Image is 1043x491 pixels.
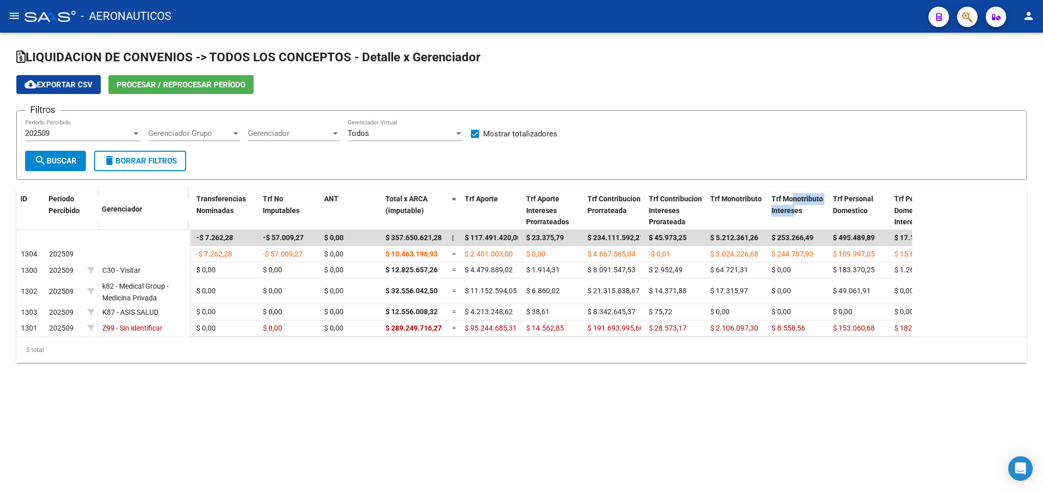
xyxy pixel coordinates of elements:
[1008,456,1033,481] div: Open Intercom Messenger
[263,195,300,215] span: Trf No Imputables
[465,195,498,203] span: Trf Aporte
[710,287,748,295] span: $ 17.315,97
[587,233,644,242] span: $ 234.111.592,21
[8,10,20,22] mat-icon: menu
[710,324,758,332] span: $ 2.106.097,30
[452,195,456,203] span: =
[324,195,338,203] span: ANT
[452,308,456,316] span: =
[465,308,513,316] span: $ 4.213.248,62
[526,266,560,274] span: $ 1.914,31
[483,128,557,140] span: Mostrar totalizadores
[324,250,344,258] span: $ 0,00
[16,50,481,64] span: LIQUIDACION DE CONVENIOS -> TODOS LOS CONCEPTOS - Detalle x Gerenciador
[386,287,438,295] span: $ 32.556.042,50
[324,287,344,295] span: $ 0,00
[16,188,44,231] datatable-header-cell: ID
[465,233,521,242] span: $ 117.491.420,00
[386,195,427,215] span: Total x ARCA (imputable)
[259,188,320,233] datatable-header-cell: Trf No Imputables
[196,250,232,258] span: -$ 7.262,28
[710,266,748,274] span: $ 64.721,31
[526,195,569,226] span: Trf Aporte Intereses Prorrateados
[465,266,513,274] span: $ 4.479.889,02
[706,188,767,233] datatable-header-cell: Trf Monotributo
[21,250,37,258] span: 1304
[767,188,829,233] datatable-header-cell: Trf Monotributo Intereses
[833,195,873,215] span: Trf Personal Domestico
[710,250,758,258] span: $ 3.024.226,68
[324,233,344,242] span: $ 0,00
[587,250,636,258] span: $ 4.667.565,04
[587,266,636,274] span: $ 8.091.547,53
[649,250,670,258] span: -$ 0,01
[324,324,344,332] span: $ 0,00
[649,308,672,316] span: $ 75,72
[324,308,344,316] span: $ 0,00
[649,195,702,226] span: Trf Contribucion Intereses Prorateada
[196,324,216,332] span: $ 0,00
[102,266,141,274] span: C30 - Visitar
[324,266,344,274] span: $ 0,00
[20,195,27,203] span: ID
[21,287,37,295] span: 1302
[49,287,74,295] span: 202509
[44,188,83,231] datatable-header-cell: Período Percibido
[583,188,645,233] datatable-header-cell: Trf Contribucion Prorrateada
[448,188,461,233] datatable-header-cell: =
[526,287,560,295] span: $ 6.860,02
[102,308,158,316] span: K87 - ASIS SALUD
[102,324,163,332] span: Z99 - Sin identificar
[196,195,246,215] span: Transferencias Nominadas
[386,308,438,316] span: $ 12.556.008,32
[348,129,369,138] span: Todos
[833,308,852,316] span: $ 0,00
[649,287,687,295] span: $ 14.371,88
[833,266,875,274] span: $ 183.370,25
[49,195,80,215] span: Período Percibido
[98,198,190,220] datatable-header-cell: Gerenciador
[452,287,456,295] span: =
[772,233,813,242] span: $ 253.266,49
[894,195,935,226] span: Trf Personal Domestico Intereses
[103,156,177,166] span: Borrar Filtros
[526,233,564,242] span: $ 23.375,79
[381,188,448,233] datatable-header-cell: Total x ARCA (imputable)
[49,250,74,258] span: 202509
[587,308,636,316] span: $ 8.342.645,37
[452,250,456,258] span: =
[21,324,37,332] span: 1301
[710,308,730,316] span: $ 0,00
[833,250,875,258] span: $ 109.997,05
[1023,10,1035,22] mat-icon: person
[81,5,171,28] span: - AERONAUTICOS
[196,308,216,316] span: $ 0,00
[829,188,890,233] datatable-header-cell: Trf Personal Domestico
[649,233,687,242] span: $ 45.973,25
[894,324,922,332] span: $ 182,80
[25,80,93,89] span: Exportar CSV
[25,151,86,171] button: Buscar
[894,266,928,274] span: $ 1.262,35
[772,195,823,215] span: Trf Monotributo Intereses
[196,233,233,242] span: -$ 7.262,28
[117,80,245,89] span: Procesar / Reprocesar período
[21,308,37,316] span: 1303
[465,324,517,332] span: $ 95.244.685,31
[772,324,805,332] span: $ 8.558,56
[25,129,50,138] span: 202509
[465,250,513,258] span: $ 2.401.003,00
[710,195,762,203] span: Trf Monotributo
[649,324,687,332] span: $ 28.573,17
[386,266,438,274] span: $ 12.825.657,26
[386,324,442,332] span: $ 289.249.716,27
[49,308,74,316] span: 202509
[522,188,583,233] datatable-header-cell: Trf Aporte Intereses Prorrateados
[16,337,1027,363] div: 5 total
[894,287,914,295] span: $ 0,00
[21,266,37,274] span: 1300
[386,233,442,242] span: $ 357.650.621,28
[587,324,644,332] span: $ 191.693.995,60
[263,324,282,332] span: $ 0,00
[772,287,791,295] span: $ 0,00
